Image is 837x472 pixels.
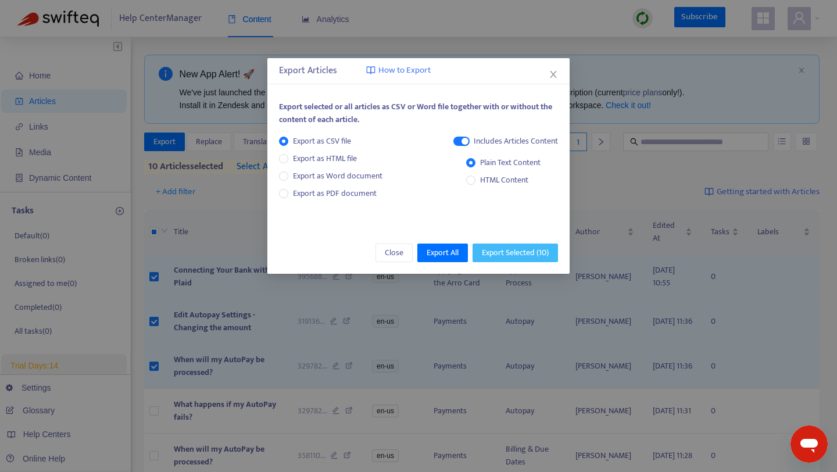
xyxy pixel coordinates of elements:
button: Export Selected (10) [473,244,558,262]
span: Export selected or all articles as CSV or Word file together with or without the content of each ... [279,100,552,126]
a: How to Export [366,64,431,77]
span: HTML Content [475,174,533,187]
span: close [549,70,558,79]
span: Export as CSV file [288,135,356,148]
span: Export as Word document [288,170,387,183]
button: Close [375,244,413,262]
img: image-link [366,66,375,75]
div: Export Articles [279,64,558,78]
span: Export All [427,246,459,259]
span: Close [385,246,403,259]
button: Close [547,68,560,81]
span: Export as PDF document [293,187,377,200]
span: Export as HTML file [288,152,362,165]
div: Includes Articles Content [474,135,558,148]
span: How to Export [378,64,431,77]
span: Export Selected ( 10 ) [482,246,549,259]
span: Plain Text Content [475,156,545,169]
iframe: Button to launch messaging window [791,425,828,463]
button: Export All [417,244,468,262]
